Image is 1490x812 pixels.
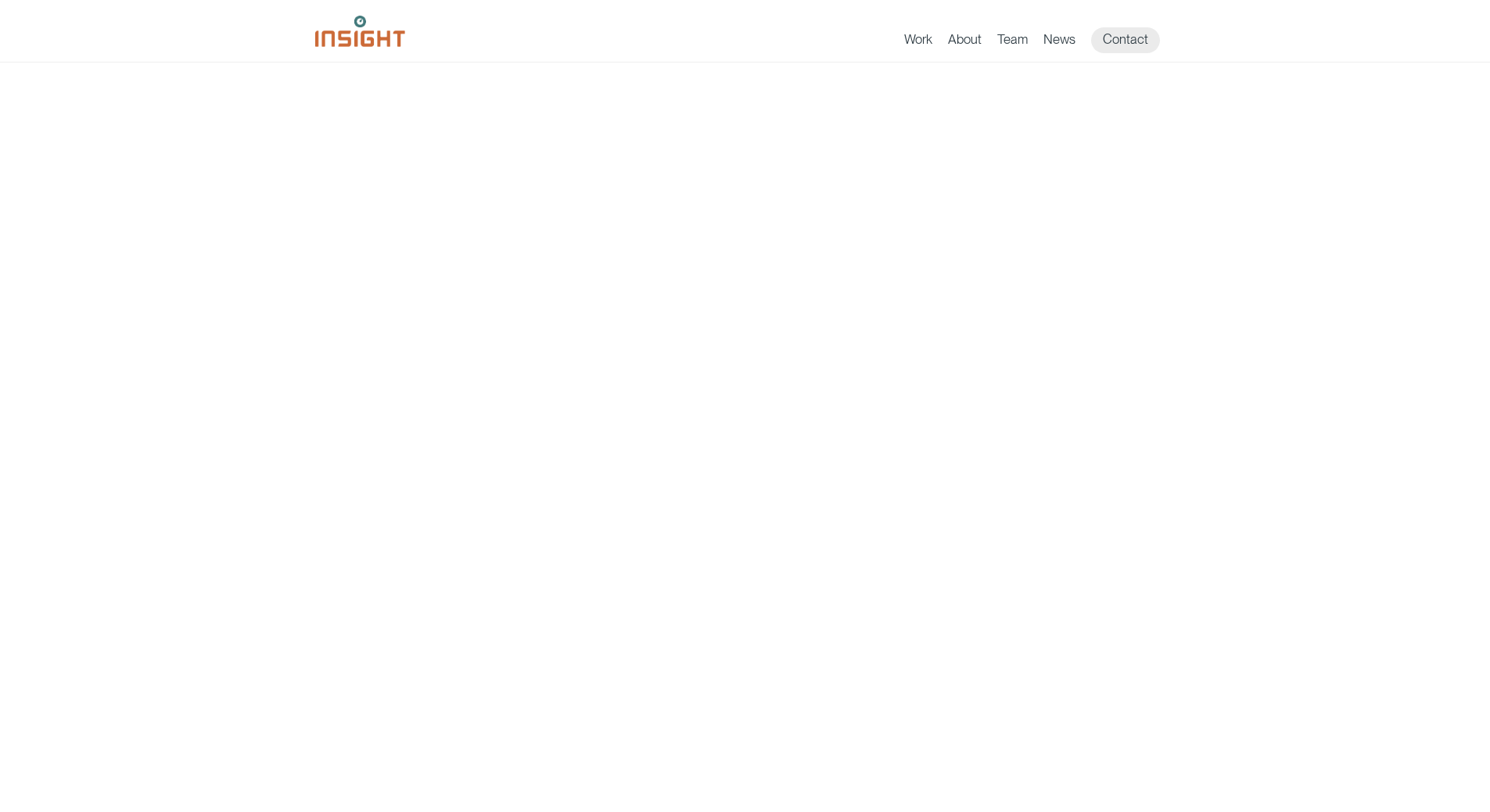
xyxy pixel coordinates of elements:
a: Contact [1091,27,1160,53]
nav: primary navigation menu [904,27,1176,53]
img: Insight Marketing Design [315,16,405,47]
a: News [1043,31,1075,53]
a: Team [997,31,1028,53]
a: About [948,31,982,53]
a: Work [904,31,932,53]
